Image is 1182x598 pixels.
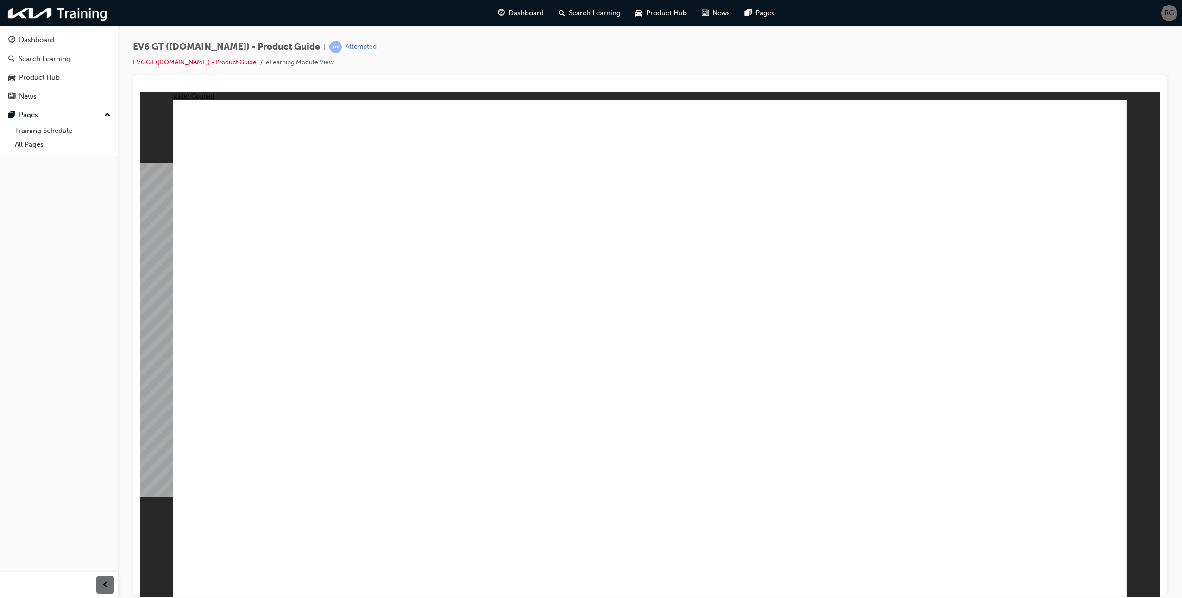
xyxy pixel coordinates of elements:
[329,41,342,53] span: learningRecordVerb_ATTEMPT-icon
[1161,5,1177,21] button: RG
[5,4,111,23] img: kia-training
[266,57,334,68] li: eLearning Module View
[346,43,377,51] div: Attempted
[628,4,694,23] a: car-iconProduct Hub
[635,7,642,19] span: car-icon
[694,4,737,23] a: news-iconNews
[8,93,15,101] span: news-icon
[509,8,544,19] span: Dashboard
[133,42,320,52] span: EV6 GT ([DOMAIN_NAME]) - Product Guide
[490,4,551,23] a: guage-iconDashboard
[4,106,114,124] button: Pages
[19,35,54,45] div: Dashboard
[11,124,114,138] a: Training Schedule
[19,110,38,120] div: Pages
[755,8,774,19] span: Pages
[19,91,37,102] div: News
[551,4,628,23] a: search-iconSearch Learning
[4,88,114,105] a: News
[104,109,111,121] span: up-icon
[19,72,60,83] div: Product Hub
[8,55,15,63] span: search-icon
[646,8,687,19] span: Product Hub
[4,50,114,68] a: Search Learning
[102,579,109,591] span: prev-icon
[8,74,15,82] span: car-icon
[133,58,257,66] a: EV6 GT ([DOMAIN_NAME]) - Product Guide
[4,30,114,106] button: DashboardSearch LearningProduct HubNews
[702,7,709,19] span: news-icon
[498,7,505,19] span: guage-icon
[569,8,621,19] span: Search Learning
[324,42,326,52] span: |
[559,7,565,19] span: search-icon
[745,7,752,19] span: pages-icon
[737,4,782,23] a: pages-iconPages
[4,31,114,49] a: Dashboard
[8,36,15,44] span: guage-icon
[11,137,114,152] a: All Pages
[712,8,730,19] span: News
[4,69,114,86] a: Product Hub
[8,111,15,119] span: pages-icon
[1164,8,1174,19] span: RG
[19,54,70,64] div: Search Learning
